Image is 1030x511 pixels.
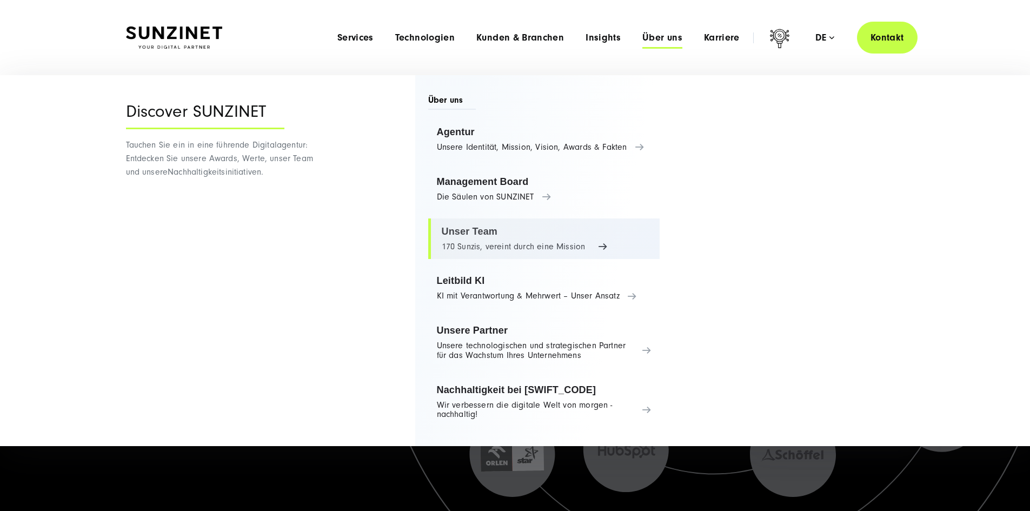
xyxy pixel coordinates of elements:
a: Agentur Unsere Identität, Mission, Vision, Awards & Fakten [428,119,660,160]
a: Karriere [704,32,740,43]
a: Leitbild KI KI mit Verantwortung & Mehrwert – Unser Ansatz [428,268,660,309]
a: Nachhaltigkeit bei [SWIFT_CODE] Wir verbessern die digitale Welt von morgen - nachhaltig! [428,377,660,428]
a: Unsere Partner Unsere technologischen und strategischen Partner für das Wachstum Ihres Unternehmens [428,317,660,368]
div: Nachhaltigkeitsinitiativen. [126,75,329,446]
img: SUNZINET Full Service Digital Agentur [126,26,222,49]
a: Services [337,32,374,43]
a: Insights [586,32,621,43]
a: Unser Team 170 Sunzis, vereint durch eine Mission [428,218,660,260]
a: Management Board Die Säulen von SUNZINET [428,169,660,210]
a: Kunden & Branchen [476,32,564,43]
div: de [815,32,834,43]
span: Über uns [428,94,476,110]
a: Kontakt [857,22,918,54]
a: Über uns [642,32,682,43]
a: Technologien [395,32,455,43]
div: Discover SUNZINET [126,102,284,129]
span: Tauchen Sie ein in eine führende Digitalagentur: Entdecken Sie unsere Awards, Werte, unser Team u... [126,140,313,177]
